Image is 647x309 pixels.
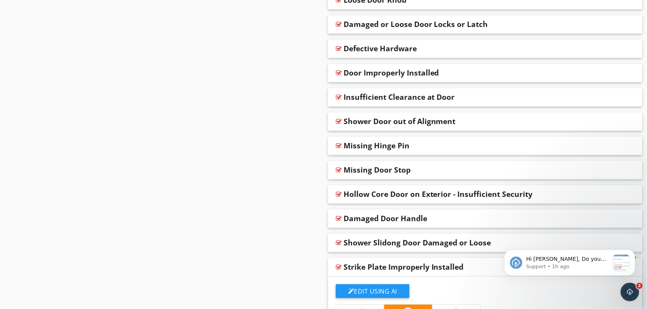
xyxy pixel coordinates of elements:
[344,262,464,272] div: Strike Plate Improperly Installed
[34,22,116,150] span: Hi [PERSON_NAME], Do you use the TREC REI 7-6? Make sure you are compliant by offering the PDF li...
[34,29,117,36] p: Message from Support, sent 1h ago
[344,117,456,126] div: Shower Door out of Alignment
[344,92,455,102] div: Insufficient Clearance at Door
[621,283,639,301] iframe: Intercom live chat
[344,68,439,77] div: Door Improperly Installed
[344,190,533,199] div: Hollow Core Door on Exterior - Insufficient Security
[493,234,647,288] iframe: Intercom notifications message
[637,283,643,289] span: 2
[344,165,411,175] div: Missing Door Stop
[344,141,409,150] div: Missing Hinge Pin
[344,238,491,247] div: Shower Slidong Door Damaged or Loose
[344,44,417,53] div: Defective Hardware
[344,20,488,29] div: Damaged or Loose Door Locks or Latch
[336,284,409,298] button: Edit Using AI
[344,214,427,223] div: Damaged Door Handle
